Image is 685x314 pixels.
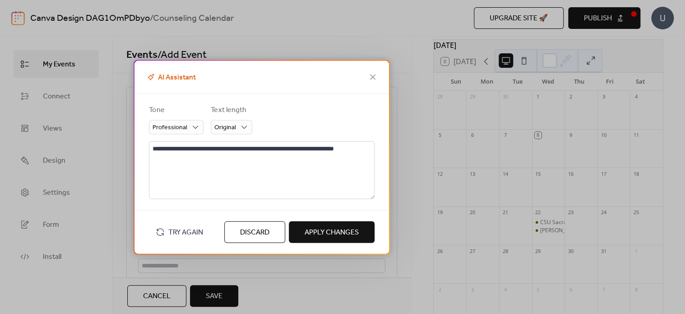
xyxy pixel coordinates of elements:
[224,221,285,243] button: Discard
[168,227,203,238] span: Try Again
[289,221,375,243] button: Apply Changes
[149,224,210,240] button: Try Again
[149,104,202,115] div: Tone
[211,104,250,115] div: Text length
[145,72,196,83] span: AI Assistant
[214,121,236,133] span: Original
[153,121,187,133] span: Professional
[240,227,269,238] span: Discard
[305,227,359,238] span: Apply Changes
